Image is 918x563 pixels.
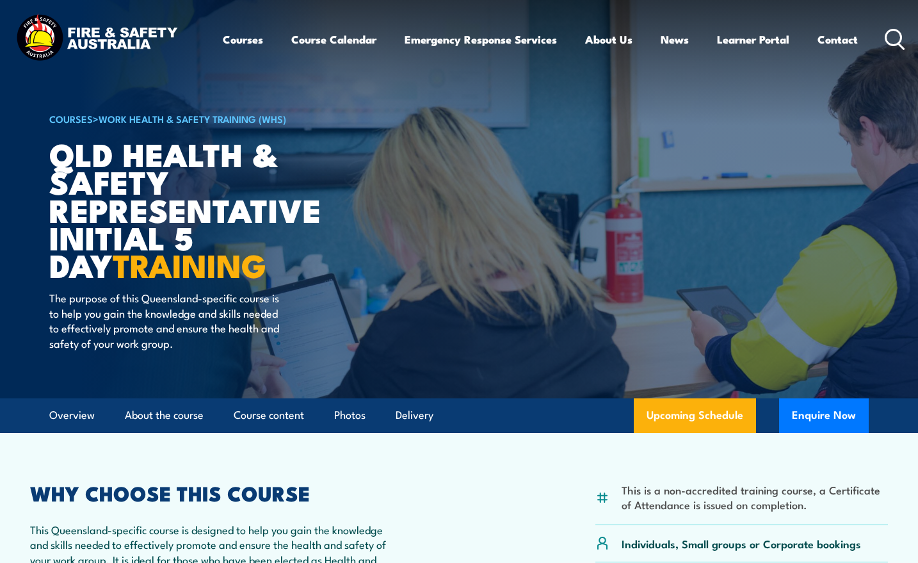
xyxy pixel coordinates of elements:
a: Courses [223,22,263,56]
a: About Us [585,22,632,56]
a: Contact [817,22,858,56]
a: Emergency Response Services [405,22,557,56]
h2: WHY CHOOSE THIS COURSE [30,484,402,502]
li: This is a non-accredited training course, a Certificate of Attendance is issued on completion. [622,482,888,512]
strong: TRAINING [113,240,266,289]
a: News [661,22,689,56]
a: Learner Portal [717,22,789,56]
h6: > [49,111,366,126]
h1: QLD Health & Safety Representative Initial 5 Day [49,140,366,278]
a: Course content [234,398,304,432]
a: Course Calendar [291,22,376,56]
button: Enquire Now [779,398,869,433]
a: About the course [125,398,204,432]
a: COURSES [49,111,93,126]
a: Overview [49,398,95,432]
a: Upcoming Schedule [634,398,756,433]
p: Individuals, Small groups or Corporate bookings [622,536,861,551]
a: Work Health & Safety Training (WHS) [99,111,286,126]
p: The purpose of this Queensland-specific course is to help you gain the knowledge and skills neede... [49,290,283,350]
a: Delivery [396,398,433,432]
a: Photos [334,398,366,432]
